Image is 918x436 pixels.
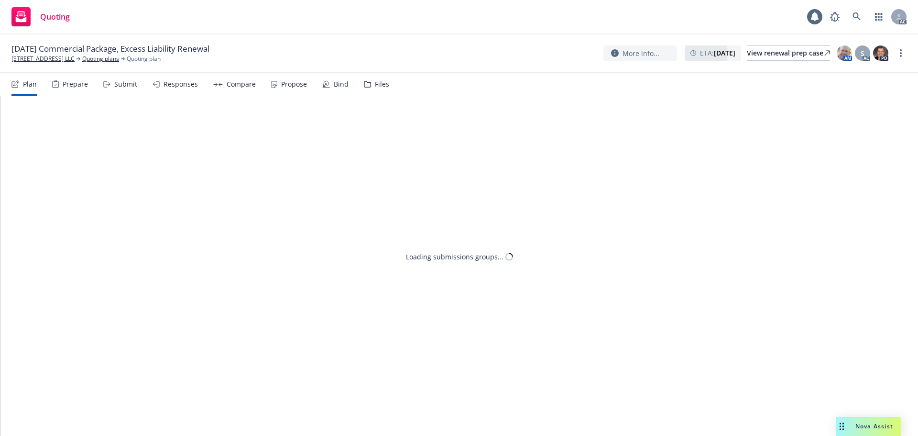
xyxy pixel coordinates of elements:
[281,80,307,88] div: Propose
[334,80,349,88] div: Bind
[23,80,37,88] div: Plan
[8,3,74,30] a: Quoting
[375,80,389,88] div: Files
[873,45,888,61] img: photo
[63,80,88,88] div: Prepare
[227,80,256,88] div: Compare
[847,7,866,26] a: Search
[114,80,137,88] div: Submit
[406,252,503,262] div: Loading submissions groups...
[825,7,844,26] a: Report a Bug
[11,55,75,63] a: [STREET_ADDRESS] LLC
[836,417,848,436] div: Drag to move
[747,46,830,60] div: View renewal prep case
[869,7,888,26] a: Switch app
[127,55,161,63] span: Quoting plan
[623,48,659,58] span: More info...
[836,417,901,436] button: Nova Assist
[700,48,735,58] span: ETA :
[82,55,119,63] a: Quoting plans
[164,80,198,88] div: Responses
[861,48,864,58] span: S
[837,45,852,61] img: photo
[11,43,209,55] span: [DATE] Commercial Package, Excess Liability Renewal
[895,47,907,59] a: more
[747,45,830,61] a: View renewal prep case
[40,13,70,21] span: Quoting
[603,45,677,61] button: More info...
[714,48,735,57] strong: [DATE]
[855,422,893,430] span: Nova Assist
